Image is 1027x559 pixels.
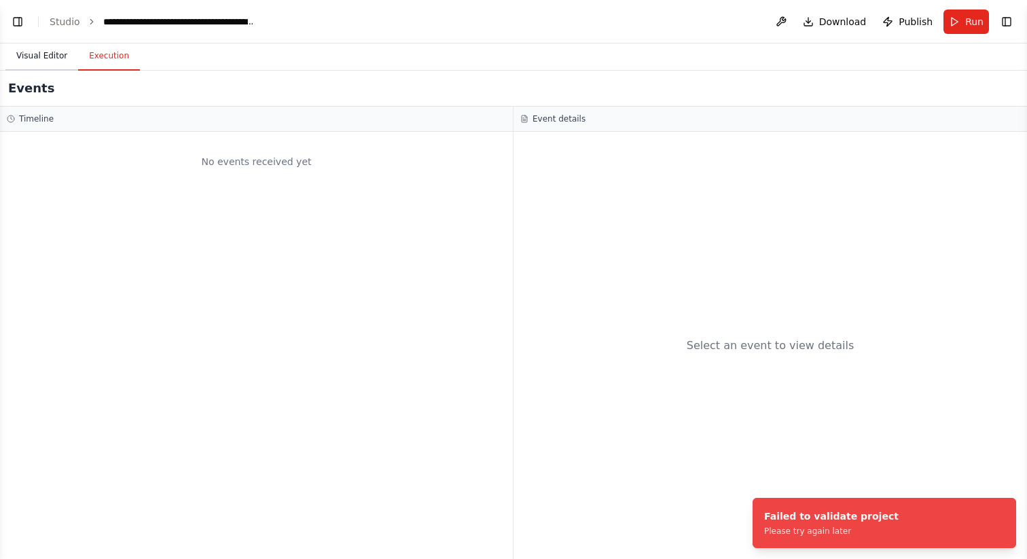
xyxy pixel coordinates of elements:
div: Please try again later [764,526,899,537]
button: Execution [78,42,140,71]
a: Studio [50,16,80,27]
div: No events received yet [7,139,506,185]
button: Show right sidebar [997,12,1016,31]
button: Publish [877,10,938,34]
span: Run [965,15,984,29]
nav: breadcrumb [50,15,256,29]
button: Download [797,10,872,34]
button: Visual Editor [5,42,78,71]
div: Select an event to view details [687,338,854,354]
h3: Timeline [19,113,54,124]
div: Failed to validate project [764,509,899,523]
span: Download [819,15,867,29]
span: Publish [899,15,933,29]
button: Run [943,10,989,34]
h2: Events [8,79,54,98]
h3: Event details [533,113,585,124]
button: Show left sidebar [8,12,27,31]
